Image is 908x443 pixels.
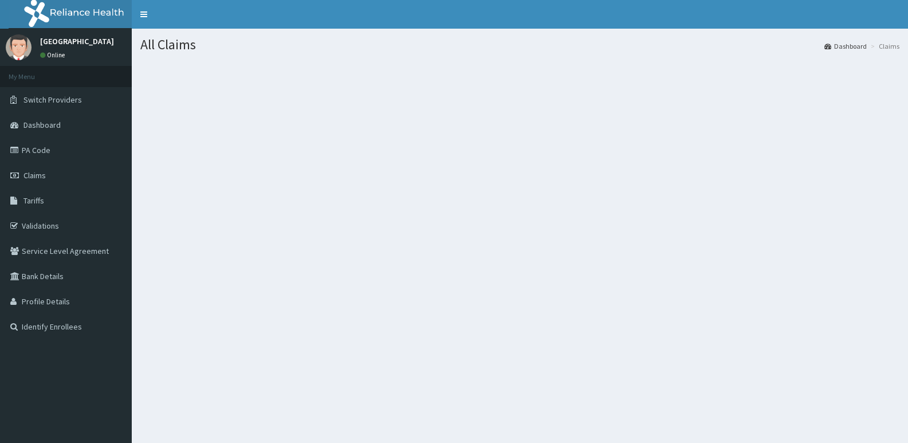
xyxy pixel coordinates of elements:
[824,41,867,51] a: Dashboard
[23,170,46,181] span: Claims
[23,95,82,105] span: Switch Providers
[140,37,899,52] h1: All Claims
[23,195,44,206] span: Tariffs
[40,51,68,59] a: Online
[23,120,61,130] span: Dashboard
[6,34,32,60] img: User Image
[868,41,899,51] li: Claims
[40,37,114,45] p: [GEOGRAPHIC_DATA]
